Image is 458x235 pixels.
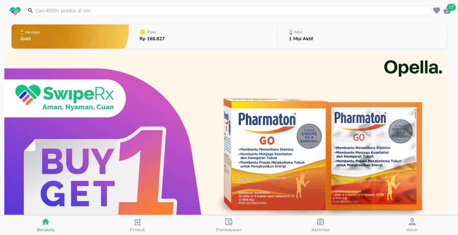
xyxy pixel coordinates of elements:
[92,215,183,235] button: Produk
[130,227,145,233] span: Produk
[447,4,456,11] span: 17
[216,227,242,233] span: Pembayaran
[12,23,129,50] button: MemberGold
[129,23,276,50] button: PoinRp 166.827
[407,227,418,233] span: Akun
[183,215,275,235] button: Pembayaran
[25,30,40,34] p: Member
[277,23,447,50] button: Misi1 Misi Aktif
[35,7,430,14] input: Cari 4000+ produk di sini
[366,215,458,235] button: Akun
[10,7,21,16] img: logo_swiperx_s.bd005f3b.svg
[21,37,41,41] p: Gold
[275,215,366,235] button: Aktivitas
[289,37,313,41] p: 1 Misi Aktif
[37,227,54,233] span: Beranda
[147,30,156,34] p: Poin
[311,227,330,233] span: Aktivitas
[295,30,302,34] p: Misi
[140,37,165,41] p: Rp 166.827
[442,5,452,16] button: 17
